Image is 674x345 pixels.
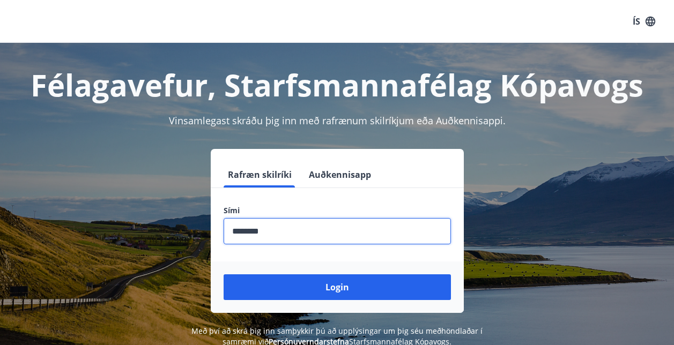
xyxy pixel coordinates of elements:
span: Vinsamlegast skráðu þig inn með rafrænum skilríkjum eða Auðkennisappi. [169,114,506,127]
button: Auðkennisapp [305,162,375,187]
label: Sími [224,205,451,216]
button: Rafræn skilríki [224,162,296,187]
button: ÍS [627,12,661,31]
h1: Félagavefur, Starfsmannafélag Kópavogs [13,64,661,105]
button: Login [224,274,451,300]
